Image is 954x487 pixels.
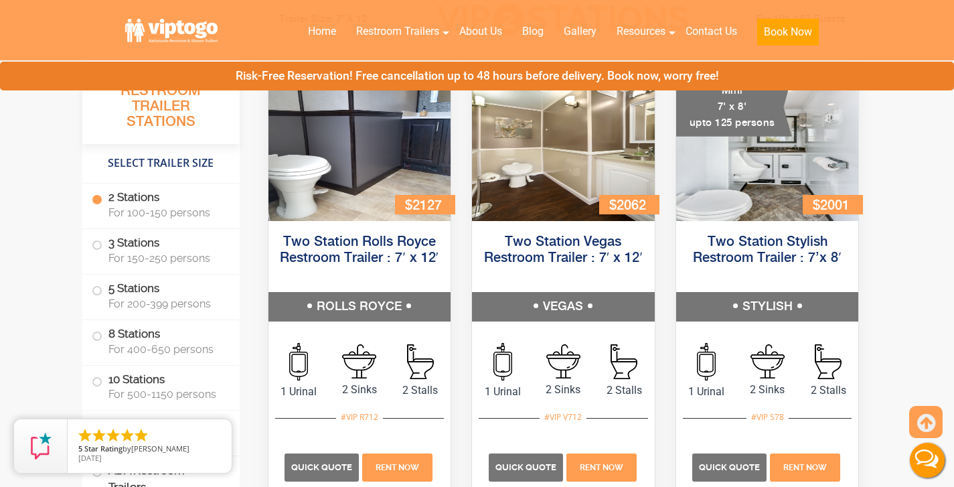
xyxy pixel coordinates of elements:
[676,78,792,137] div: Mini 7' x 8' upto 125 persons
[77,427,93,443] li: 
[92,275,230,316] label: 5 Stations
[693,235,841,265] a: Two Station Stylish Restroom Trailer : 7’x 8′
[119,427,135,443] li: 
[92,320,230,362] label: 8 Stations
[495,462,556,472] span: Quick Quote
[336,409,383,426] div: #VIP R712
[395,195,455,214] div: $2127
[289,343,308,380] img: an icon of urinal
[484,235,643,265] a: Two Station Vegas Restroom Trailer : 7′ x 12′
[131,443,189,454] span: [PERSON_NAME]
[750,344,785,378] img: an icon of sink
[564,460,638,473] a: Rent Now
[607,17,675,46] a: Resources
[546,344,580,378] img: an icon of sink
[91,427,107,443] li: 
[390,382,451,399] span: 2 Stalls
[92,366,230,407] label: 10 Stations
[611,344,637,379] img: an icon of Stall
[815,344,842,379] img: an icon of Stall
[92,184,230,225] label: 2 Stations
[82,64,240,144] h3: All Portable Restroom Trailer Stations
[540,409,586,426] div: #VIP V712
[472,67,655,221] img: Side view of two station restroom trailer with separate doors for males and females
[108,388,224,401] span: For 500-1150 persons
[757,19,819,46] button: Book Now
[84,443,123,454] span: Star Rating
[280,235,439,265] a: Two Station Rolls Royce Restroom Trailer : 7′ x 12′
[675,17,747,46] a: Contact Us
[472,384,533,400] span: 1 Urinal
[268,67,451,221] img: Side view of two station restroom trailer with separate doors for males and females
[291,462,352,472] span: Quick Quote
[78,445,221,454] span: by
[78,453,102,463] span: [DATE]
[268,292,451,322] h5: ROLLS ROYCE
[105,427,121,443] li: 
[676,384,737,400] span: 1 Urinal
[376,463,419,472] span: Rent Now
[533,382,594,398] span: 2 Sinks
[769,460,842,473] a: Rent Now
[92,229,230,271] label: 3 Stations
[599,195,659,214] div: $2062
[108,206,224,219] span: For 100-150 persons
[676,67,859,221] img: A mini restroom trailer with two separate stations and separate doors for males and females
[285,460,361,473] a: Quick Quote
[92,411,230,452] label: Sink Trailer
[78,443,82,454] span: 5
[108,297,224,310] span: For 200-399 persons
[676,292,859,322] h5: STYLISH
[108,252,224,265] span: For 150-250 persons
[133,427,149,443] li: 
[82,151,240,176] h4: Select Trailer Size
[361,460,434,473] a: Rent Now
[342,344,376,378] img: an icon of sink
[407,344,434,379] img: an icon of Stall
[346,17,449,46] a: Restroom Trailers
[900,433,954,487] button: Live Chat
[798,382,859,399] span: 2 Stalls
[512,17,554,46] a: Blog
[298,17,346,46] a: Home
[737,382,798,398] span: 2 Sinks
[27,433,54,460] img: Review Rating
[554,17,607,46] a: Gallery
[746,409,789,426] div: #VIP S78
[489,460,565,473] a: Quick Quote
[697,343,716,380] img: an icon of urinal
[699,462,760,472] span: Quick Quote
[268,384,329,400] span: 1 Urinal
[493,343,512,380] img: an icon of urinal
[594,382,655,399] span: 2 Stalls
[329,382,390,398] span: 2 Sinks
[108,343,224,356] span: For 400-650 persons
[472,292,655,322] h5: VEGAS
[783,463,827,472] span: Rent Now
[449,17,512,46] a: About Us
[747,17,829,54] a: Book Now
[580,463,623,472] span: Rent Now
[692,460,769,473] a: Quick Quote
[803,195,863,214] div: $2001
